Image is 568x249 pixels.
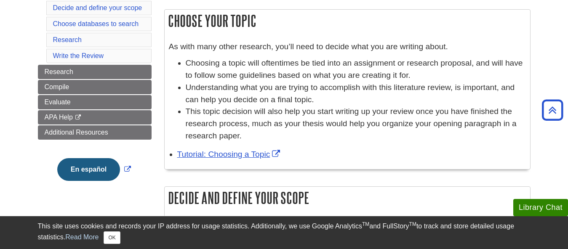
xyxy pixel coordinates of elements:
a: Additional Resources [38,125,152,140]
a: Back to Top [539,104,566,116]
a: APA Help [38,110,152,124]
button: En español [57,158,120,181]
a: Research [38,65,152,79]
a: Research [53,36,82,43]
li: This topic decision will also help you start writing up your review once you have finished the re... [186,106,526,142]
a: Link opens in new window [177,150,283,159]
span: APA Help [45,114,73,121]
li: Choosing a topic will oftentimes be tied into an assignment or research proposal, and will have t... [186,57,526,82]
span: Additional Resources [45,129,108,136]
p: As with many other research, you’ll need to decide what you are writing about. [169,41,526,53]
h2: Choose your topic [165,10,530,32]
a: Write the Review [53,52,104,59]
a: Choose databases to search [53,20,139,27]
a: Compile [38,80,152,94]
a: Evaluate [38,95,152,109]
span: Compile [45,83,69,90]
span: Research [45,68,73,75]
button: Library Chat [513,199,568,216]
span: Evaluate [45,98,71,106]
div: This site uses cookies and records your IP address for usage statistics. Additionally, we use Goo... [38,221,531,244]
a: Read More [65,233,99,241]
h2: Decide and define your scope [165,187,530,209]
a: Link opens in new window [55,166,133,173]
i: This link opens in a new window [75,115,82,120]
li: Understanding what you are trying to accomplish with this literature review, is important, and ca... [186,82,526,106]
a: Decide and define your scope [53,4,142,11]
sup: TM [409,221,416,227]
sup: TM [362,221,369,227]
button: Close [104,231,120,244]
